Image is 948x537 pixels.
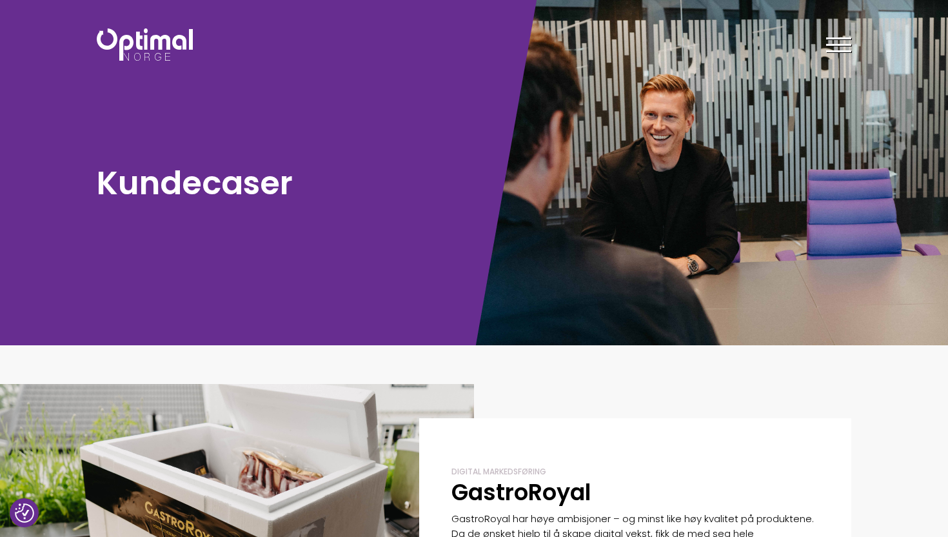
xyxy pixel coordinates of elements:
[451,467,819,478] div: Digital markedsføring
[97,162,468,204] h1: Kundecaser
[15,503,34,523] button: Samtykkepreferanser
[15,503,34,523] img: Revisit consent button
[97,28,193,61] img: Optimal Norge
[451,478,819,507] h2: GastroRoyal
